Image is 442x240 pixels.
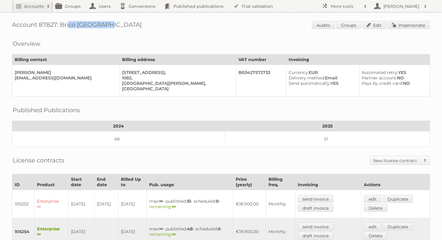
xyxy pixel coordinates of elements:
a: Duplicate [383,195,413,203]
strong: 48 [187,226,193,232]
td: max: - published: - scheduled: - [147,190,233,218]
strong: ∞ [159,198,163,204]
div: Email [289,75,354,81]
div: NO [362,81,425,86]
a: edit [364,195,382,203]
a: Edit [362,21,386,29]
td: [DATE] [69,190,94,218]
div: YES [289,81,354,86]
strong: ∞ [172,204,176,209]
td: 105252 [12,190,35,218]
a: send invoice [298,223,333,230]
h2: Published Publications [13,106,80,115]
h2: More tools [331,3,361,9]
td: BE0427572733 [236,65,286,97]
div: 1082, [122,75,231,81]
strong: 0 [216,198,219,204]
div: [PERSON_NAME] [15,70,115,75]
span: Delivery method: [289,75,325,81]
h2: [PERSON_NAME] [382,3,421,9]
th: Start date [69,174,94,190]
th: Actions [361,174,430,190]
h2: Accounts [24,3,44,9]
td: 66 [12,131,225,147]
span: Toggle [421,156,430,165]
a: draft invoice [298,232,333,239]
a: Impersonate [388,21,430,29]
div: NO [362,75,425,81]
div: [EMAIL_ADDRESS][DOMAIN_NAME] [15,75,115,81]
a: draft invoice [298,204,333,212]
h2: Overview [13,39,40,48]
th: 2025 [225,121,430,131]
span: Send automatically: [289,81,330,86]
th: Billing contact [12,54,120,65]
th: Billing freq. [266,174,295,190]
h2: New license contract [373,158,421,164]
a: Duplicate [383,223,413,230]
td: 51 [225,131,430,147]
span: remaining: [149,204,176,209]
td: €18.900,00 [233,190,266,218]
div: [STREET_ADDRESS], [122,70,231,75]
a: Delete [364,204,387,212]
span: Currency: [289,70,309,75]
th: Billed Up to [118,174,147,190]
th: Pub. usage [147,174,233,190]
th: Price (yearly) [233,174,266,190]
th: Invoicing [286,54,430,65]
a: Groups [336,21,361,29]
a: New license contract [370,156,430,165]
div: [GEOGRAPHIC_DATA][PERSON_NAME], [122,81,231,86]
td: Enterprise ∞ [35,190,69,218]
span: Partner account: [362,75,397,81]
span: remaining: [149,232,176,237]
a: Delete [364,232,387,239]
th: Product [35,174,69,190]
th: 2024 [12,121,225,131]
td: [DATE] [94,190,118,218]
th: ID [12,174,35,190]
span: Automated retry: [362,70,398,75]
td: [DATE] [118,190,147,218]
strong: ∞ [172,232,176,237]
h1: Account 87827: Brico [GEOGRAPHIC_DATA] [12,21,430,30]
a: Audits [312,21,335,29]
div: [GEOGRAPHIC_DATA] [122,86,231,91]
td: Monthly [266,190,295,218]
div: EUR [289,70,354,75]
th: Billing address [120,54,236,65]
a: send invoice [298,195,333,203]
h2: License contracts [13,156,64,165]
div: YES [362,70,425,75]
th: Invoicing [295,174,361,190]
strong: 0 [218,226,221,232]
strong: ∞ [159,226,163,232]
strong: 51 [187,198,191,204]
th: End date [94,174,118,190]
span: Pays by credit card: [362,81,403,86]
a: edit [364,223,382,230]
th: VAT number [236,54,286,65]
